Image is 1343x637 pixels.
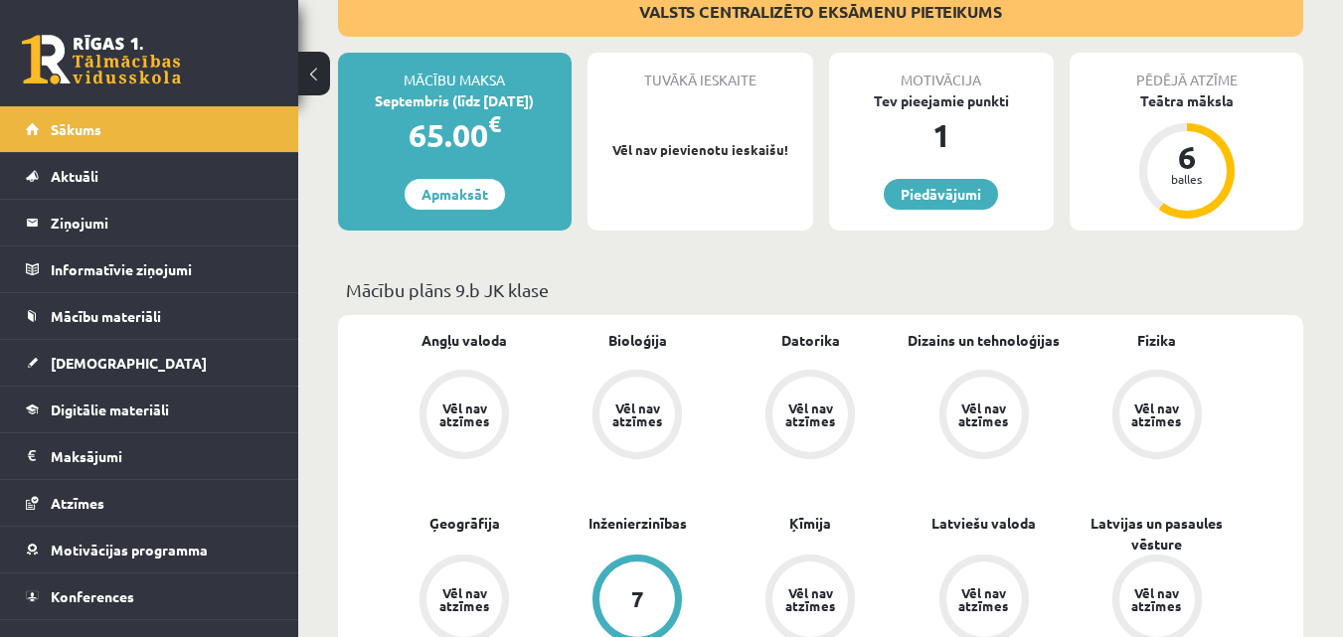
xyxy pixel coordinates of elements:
[26,200,273,245] a: Ziņojumi
[405,179,505,210] a: Apmaksāt
[22,35,181,84] a: Rīgas 1. Tālmācības vidusskola
[898,370,1071,463] a: Vēl nav atzīmes
[1137,330,1176,351] a: Fizika
[829,53,1055,90] div: Motivācija
[378,370,551,463] a: Vēl nav atzīmes
[588,53,813,90] div: Tuvākā ieskaite
[782,401,838,427] div: Vēl nav atzīmes
[1070,90,1303,222] a: Teātra māksla 6 balles
[421,330,507,351] a: Angļu valoda
[639,1,1002,22] a: VALSTS CENTRALIZĒTO EKSĀMENU PIETEIKUMS
[789,513,831,534] a: Ķīmija
[51,167,98,185] span: Aktuāli
[956,586,1012,612] div: Vēl nav atzīmes
[597,140,803,160] p: Vēl nav pievienotu ieskaišu!
[51,587,134,605] span: Konferences
[1070,53,1303,90] div: Pēdējā atzīme
[551,370,724,463] a: Vēl nav atzīmes
[781,330,840,351] a: Datorika
[51,307,161,325] span: Mācību materiāli
[908,330,1060,351] a: Dizains un tehnoloģijas
[931,513,1036,534] a: Latviešu valoda
[26,433,273,479] a: Maksājumi
[26,480,273,526] a: Atzīmes
[1071,370,1244,463] a: Vēl nav atzīmes
[724,370,897,463] a: Vēl nav atzīmes
[338,111,572,159] div: 65.00
[436,586,492,612] div: Vēl nav atzīmes
[782,586,838,612] div: Vēl nav atzīmes
[51,433,273,479] legend: Maksājumi
[26,387,273,432] a: Digitālie materiāli
[609,401,665,427] div: Vēl nav atzīmes
[26,106,273,152] a: Sākums
[829,90,1055,111] div: Tev pieejamie punkti
[51,200,273,245] legend: Ziņojumi
[51,494,104,512] span: Atzīmes
[608,330,667,351] a: Bioloģija
[956,401,1012,427] div: Vēl nav atzīmes
[26,527,273,572] a: Motivācijas programma
[26,573,273,619] a: Konferences
[338,90,572,111] div: Septembris (līdz [DATE])
[338,53,572,90] div: Mācību maksa
[1129,401,1185,427] div: Vēl nav atzīmes
[829,111,1055,159] div: 1
[436,401,492,427] div: Vēl nav atzīmes
[51,541,208,558] span: Motivācijas programma
[51,400,169,418] span: Digitālie materiāli
[26,153,273,199] a: Aktuāli
[1071,513,1244,555] a: Latvijas un pasaules vēsture
[588,513,687,534] a: Inženierzinības
[1157,173,1217,185] div: balles
[51,246,273,292] legend: Informatīvie ziņojumi
[26,340,273,386] a: [DEMOGRAPHIC_DATA]
[51,120,101,138] span: Sākums
[884,179,998,210] a: Piedāvājumi
[1157,141,1217,173] div: 6
[26,293,273,339] a: Mācību materiāli
[488,109,501,138] span: €
[1070,90,1303,111] div: Teātra māksla
[26,246,273,292] a: Informatīvie ziņojumi
[51,354,207,372] span: [DEMOGRAPHIC_DATA]
[346,276,1295,303] p: Mācību plāns 9.b JK klase
[429,513,500,534] a: Ģeogrāfija
[1129,586,1185,612] div: Vēl nav atzīmes
[631,588,644,610] div: 7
